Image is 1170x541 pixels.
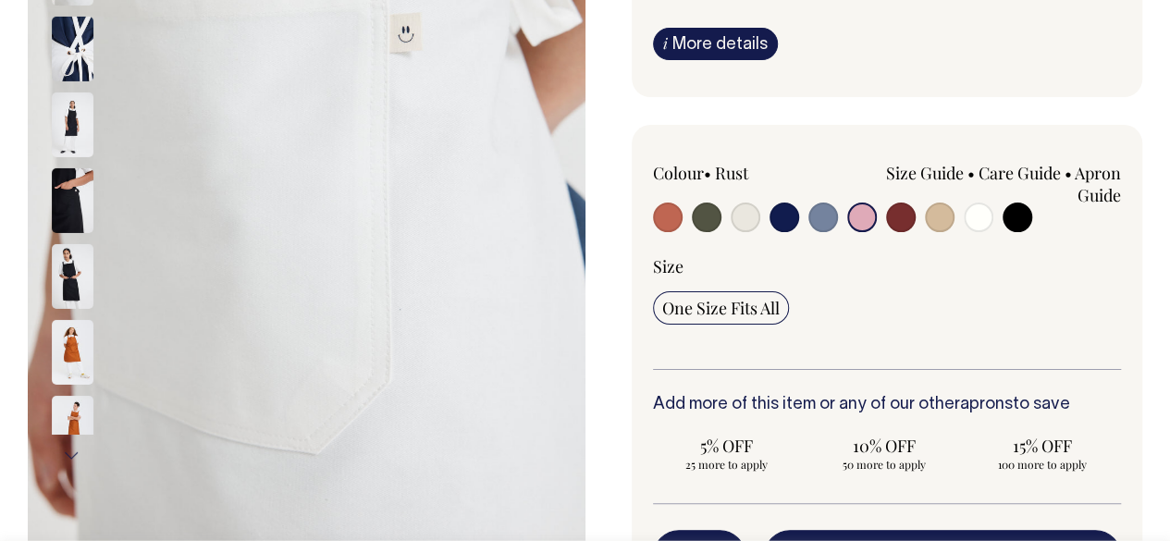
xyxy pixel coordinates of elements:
[979,162,1061,184] a: Care Guide
[653,28,778,60] a: iMore details
[52,244,93,309] img: black
[663,33,668,53] span: i
[662,457,791,472] span: 25 more to apply
[704,162,711,184] span: •
[653,162,841,184] div: Colour
[819,435,948,457] span: 10% OFF
[1065,162,1072,184] span: •
[960,397,1013,412] a: aprons
[653,396,1122,414] h6: Add more of this item or any of our other to save
[653,255,1122,277] div: Size
[978,457,1106,472] span: 100 more to apply
[967,162,975,184] span: •
[662,435,791,457] span: 5% OFF
[52,168,93,233] img: black
[968,429,1115,477] input: 15% OFF 100 more to apply
[819,457,948,472] span: 50 more to apply
[52,92,93,157] img: Mo Apron
[52,396,93,461] img: rust
[1075,162,1121,206] a: Apron Guide
[52,320,93,385] img: rust
[886,162,964,184] a: Size Guide
[662,297,780,319] span: One Size Fits All
[715,162,748,184] label: Rust
[810,429,957,477] input: 10% OFF 50 more to apply
[653,291,789,325] input: One Size Fits All
[52,17,93,81] img: off-white
[653,429,800,477] input: 5% OFF 25 more to apply
[58,435,86,476] button: Next
[978,435,1106,457] span: 15% OFF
